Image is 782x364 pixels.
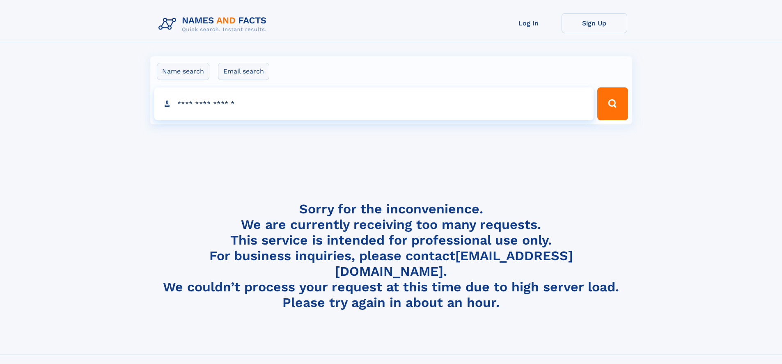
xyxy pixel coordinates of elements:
[155,201,627,311] h4: Sorry for the inconvenience. We are currently receiving too many requests. This service is intend...
[597,87,628,120] button: Search Button
[157,63,209,80] label: Name search
[218,63,269,80] label: Email search
[562,13,627,33] a: Sign Up
[496,13,562,33] a: Log In
[155,13,273,35] img: Logo Names and Facts
[335,248,573,279] a: [EMAIL_ADDRESS][DOMAIN_NAME]
[154,87,594,120] input: search input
